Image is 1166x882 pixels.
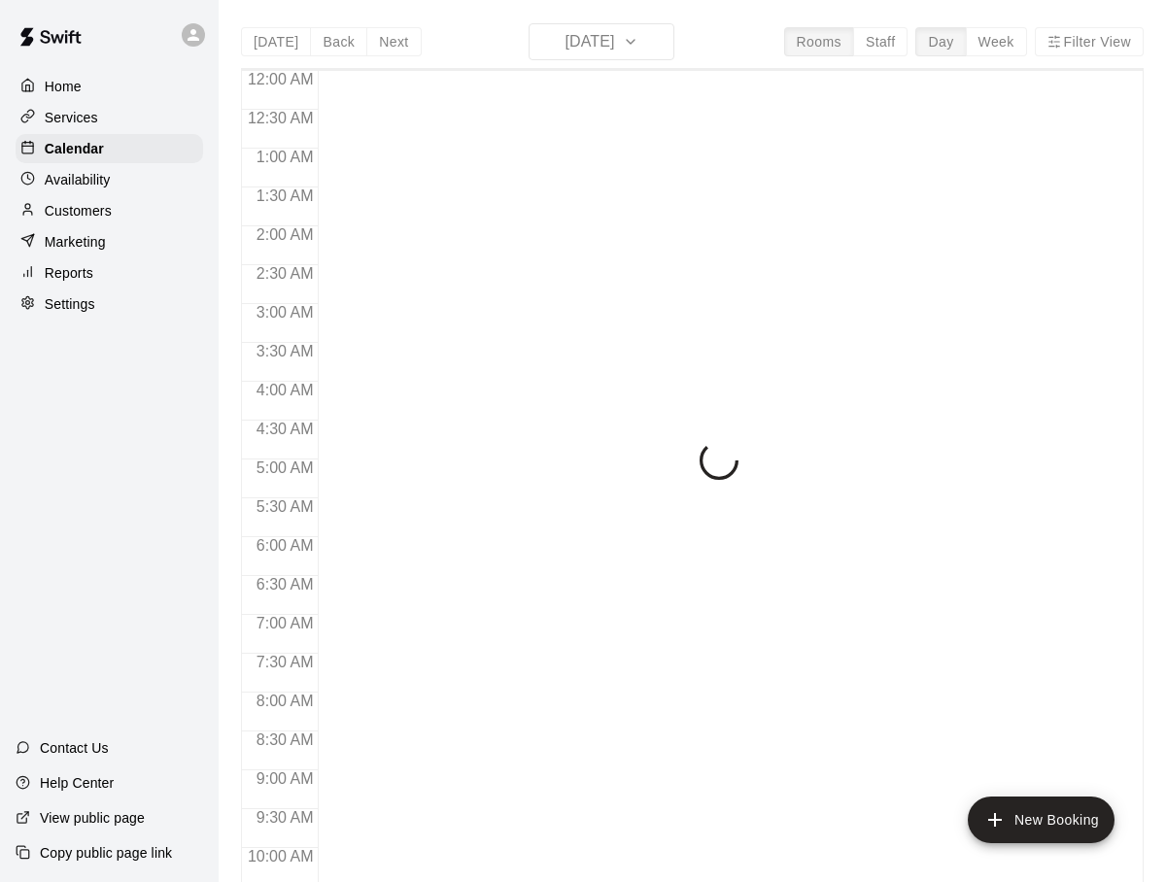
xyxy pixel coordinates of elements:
[252,187,319,204] span: 1:30 AM
[243,71,319,87] span: 12:00 AM
[252,226,319,243] span: 2:00 AM
[45,139,104,158] p: Calendar
[45,201,112,220] p: Customers
[16,196,203,225] a: Customers
[16,103,203,132] a: Services
[45,108,98,127] p: Services
[40,738,109,758] p: Contact Us
[16,227,203,256] a: Marketing
[40,843,172,863] p: Copy public page link
[252,693,319,709] span: 8:00 AM
[252,770,319,787] span: 9:00 AM
[40,773,114,793] p: Help Center
[252,421,319,437] span: 4:30 AM
[243,110,319,126] span: 12:30 AM
[16,165,203,194] a: Availability
[45,294,95,314] p: Settings
[252,382,319,398] span: 4:00 AM
[45,263,93,283] p: Reports
[252,809,319,826] span: 9:30 AM
[252,459,319,476] span: 5:00 AM
[40,808,145,828] p: View public page
[45,77,82,96] p: Home
[252,265,319,282] span: 2:30 AM
[16,289,203,319] a: Settings
[252,654,319,670] span: 7:30 AM
[16,258,203,288] a: Reports
[243,848,319,865] span: 10:00 AM
[252,343,319,359] span: 3:30 AM
[252,304,319,321] span: 3:00 AM
[252,537,319,554] span: 6:00 AM
[252,731,319,748] span: 8:30 AM
[252,576,319,593] span: 6:30 AM
[252,498,319,515] span: 5:30 AM
[252,615,319,631] span: 7:00 AM
[968,797,1115,843] button: add
[252,149,319,165] span: 1:00 AM
[16,134,203,163] a: Calendar
[45,170,111,189] p: Availability
[16,72,203,101] a: Home
[45,232,106,252] p: Marketing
